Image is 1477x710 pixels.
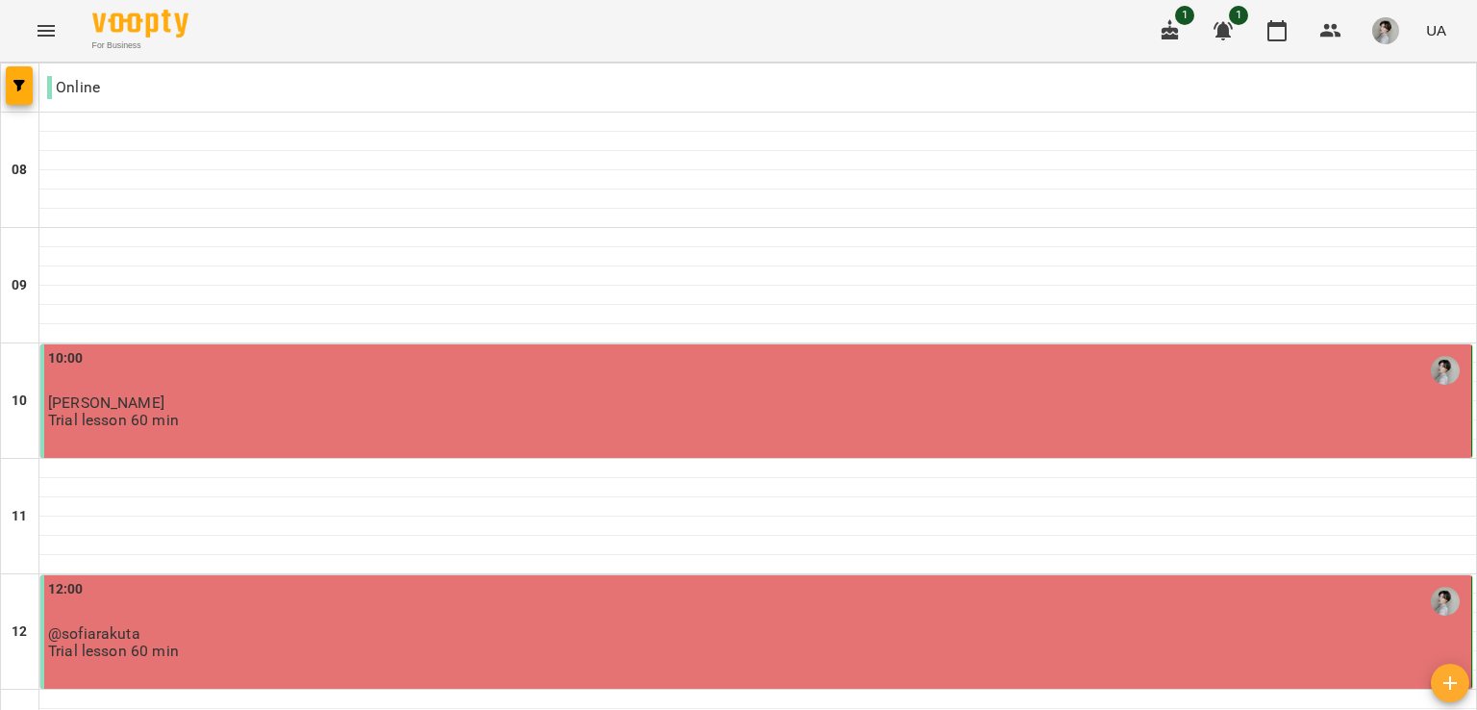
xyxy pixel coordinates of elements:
[1372,17,1399,44] img: 7bb04a996efd70e8edfe3a709af05c4b.jpg
[47,76,100,99] p: Online
[48,643,179,659] p: Trial lesson 60 min
[23,8,69,54] button: Menu
[1229,6,1248,25] span: 1
[48,348,84,369] label: 10:00
[1426,20,1446,40] span: UA
[12,160,27,181] h6: 08
[1431,664,1469,702] button: Створити урок
[48,624,140,643] span: @sofiarakuta
[12,275,27,296] h6: 09
[92,39,188,52] span: For Business
[1175,6,1194,25] span: 1
[48,579,84,600] label: 12:00
[48,393,164,412] span: [PERSON_NAME]
[1431,356,1460,385] img: Коваленко Тетяна (а)
[1418,13,1454,48] button: UA
[1431,587,1460,616] img: Коваленко Тетяна (а)
[12,621,27,643] h6: 12
[48,412,179,428] p: Trial lesson 60 min
[12,506,27,527] h6: 11
[92,10,188,38] img: Voopty Logo
[12,391,27,412] h6: 10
